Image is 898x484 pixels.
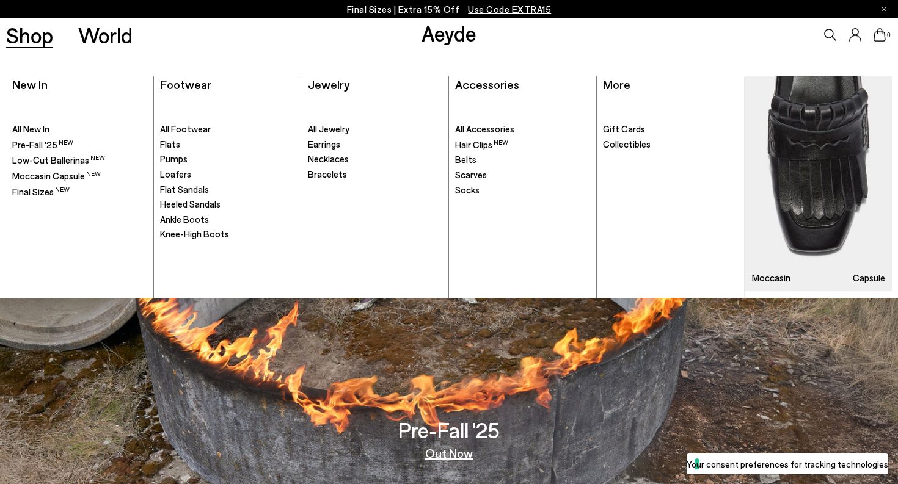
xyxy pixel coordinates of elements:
[398,419,500,441] h3: Pre-Fall '25
[160,123,211,134] span: All Footwear
[308,123,442,135] a: All Jewelry
[603,139,651,150] span: Collectibles
[687,453,888,474] button: Your consent preferences for tracking technologies
[12,154,147,167] a: Low-Cut Ballerinas
[455,184,590,197] a: Socks
[752,273,790,283] h3: Moccasin
[12,139,147,151] a: Pre-Fall '25
[12,170,147,182] a: Moccasin Capsule
[874,28,886,42] a: 0
[160,198,294,211] a: Heeled Sandals
[603,77,630,92] a: More
[308,77,349,92] a: Jewelry
[455,123,514,134] span: All Accessories
[603,139,738,151] a: Collectibles
[455,139,508,150] span: Hair Clips
[455,154,476,165] span: Belts
[347,2,552,17] p: Final Sizes | Extra 15% Off
[422,20,476,46] a: Aeyde
[12,77,48,92] a: New In
[160,184,294,196] a: Flat Sandals
[308,153,349,164] span: Necklaces
[160,168,191,179] span: Loafers
[308,139,442,151] a: Earrings
[687,458,888,471] label: Your consent preferences for tracking technologies
[160,214,294,226] a: Ankle Boots
[455,184,480,195] span: Socks
[308,168,442,181] a: Bracelets
[160,214,209,225] span: Ankle Boots
[78,24,133,46] a: World
[455,139,590,151] a: Hair Clips
[468,4,551,15] span: Navigate to /collections/ss25-final-sizes
[455,169,590,181] a: Scarves
[425,447,473,459] a: Out Now
[160,168,294,181] a: Loafers
[12,154,105,165] span: Low-Cut Ballerinas
[308,139,340,150] span: Earrings
[160,77,211,92] a: Footwear
[160,228,229,239] span: Knee-High Boots
[12,186,147,198] a: Final Sizes
[160,198,221,209] span: Heeled Sandals
[745,76,892,292] a: Moccasin Capsule
[455,169,487,180] span: Scarves
[12,186,70,197] span: Final Sizes
[603,123,645,134] span: Gift Cards
[886,32,892,38] span: 0
[160,123,294,135] a: All Footwear
[160,153,188,164] span: Pumps
[160,139,294,151] a: Flats
[160,228,294,240] a: Knee-High Boots
[308,168,347,179] span: Bracelets
[12,123,147,135] a: All New In
[12,139,73,150] span: Pre-Fall '25
[160,139,180,150] span: Flats
[853,273,885,283] h3: Capsule
[6,24,53,46] a: Shop
[160,153,294,165] a: Pumps
[12,170,101,181] span: Moccasin Capsule
[603,123,738,135] a: Gift Cards
[160,184,209,195] span: Flat Sandals
[308,153,442,165] a: Necklaces
[745,76,892,292] img: Mobile_e6eede4d-78b8-4bd1-ae2a-4197e375e133_900x.jpg
[308,123,349,134] span: All Jewelry
[455,77,519,92] a: Accessories
[455,154,590,166] a: Belts
[455,123,590,135] a: All Accessories
[12,123,49,134] span: All New In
